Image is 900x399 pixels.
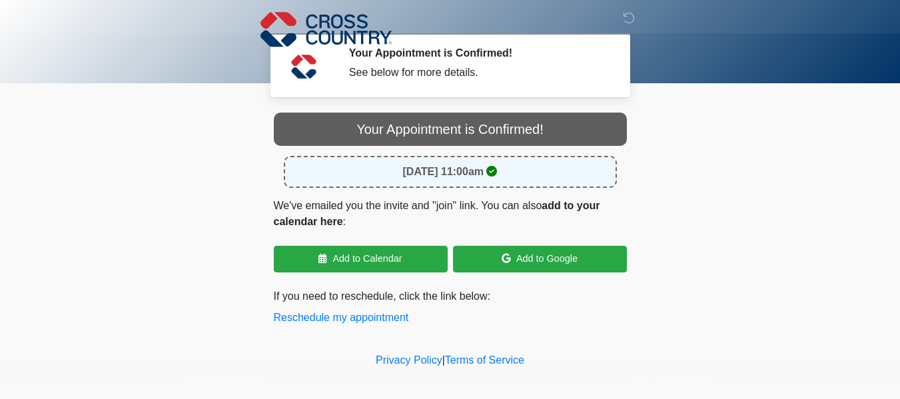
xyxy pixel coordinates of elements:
[274,246,448,272] a: Add to Calendar
[274,288,627,326] p: If you need to reschedule, click the link below:
[403,166,484,177] strong: [DATE] 11:00am
[284,47,324,87] img: Agent Avatar
[445,354,524,366] a: Terms of Service
[442,354,445,366] a: |
[376,354,442,366] a: Privacy Policy
[274,198,627,230] p: We've emailed you the invite and "join" link. You can also :
[349,65,607,81] div: See below for more details.
[260,10,392,49] img: Cross Country Logo
[274,113,627,146] div: Your Appointment is Confirmed!
[453,246,627,272] a: Add to Google
[274,310,409,326] button: Reschedule my appointment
